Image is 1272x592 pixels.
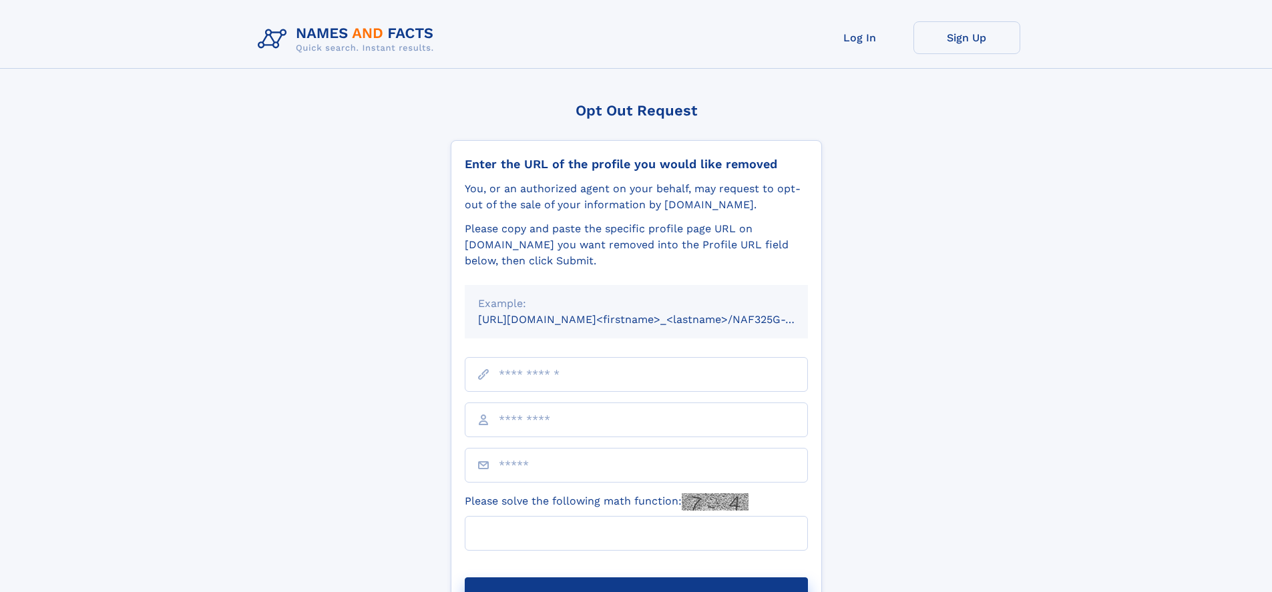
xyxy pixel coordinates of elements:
[252,21,445,57] img: Logo Names and Facts
[465,181,808,213] div: You, or an authorized agent on your behalf, may request to opt-out of the sale of your informatio...
[807,21,913,54] a: Log In
[478,296,795,312] div: Example:
[451,102,822,119] div: Opt Out Request
[465,221,808,269] div: Please copy and paste the specific profile page URL on [DOMAIN_NAME] you want removed into the Pr...
[465,493,749,511] label: Please solve the following math function:
[478,313,833,326] small: [URL][DOMAIN_NAME]<firstname>_<lastname>/NAF325G-xxxxxxxx
[913,21,1020,54] a: Sign Up
[465,157,808,172] div: Enter the URL of the profile you would like removed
